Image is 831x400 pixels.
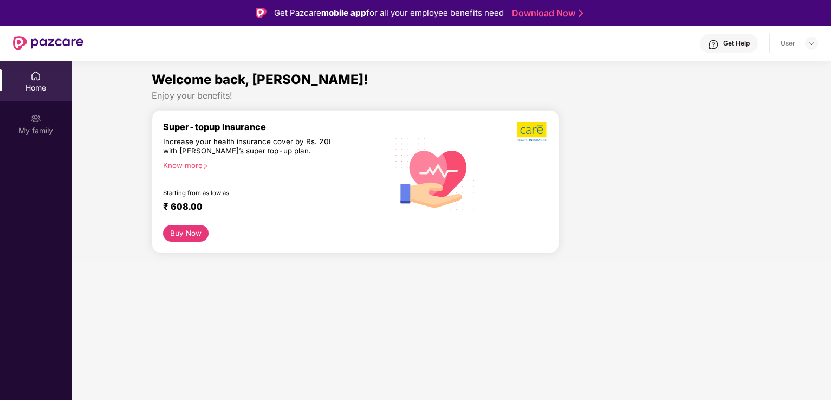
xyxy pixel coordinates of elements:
img: b5dec4f62d2307b9de63beb79f102df3.png [517,121,548,142]
span: right [203,163,209,169]
img: svg+xml;base64,PHN2ZyBpZD0iSG9tZSIgeG1sbnM9Imh0dHA6Ly93d3cudzMub3JnLzIwMDAvc3ZnIiB3aWR0aD0iMjAiIG... [30,70,41,81]
img: Logo [256,8,267,18]
div: User [781,39,795,48]
img: svg+xml;base64,PHN2ZyBpZD0iSGVscC0zMngzMiIgeG1sbnM9Imh0dHA6Ly93d3cudzMub3JnLzIwMDAvc3ZnIiB3aWR0aD... [708,39,719,50]
button: Buy Now [163,225,209,242]
img: svg+xml;base64,PHN2ZyB3aWR0aD0iMjAiIGhlaWdodD0iMjAiIHZpZXdCb3g9IjAgMCAyMCAyMCIgZmlsbD0ibm9uZSIgeG... [30,113,41,124]
div: Starting from as low as [163,189,341,197]
div: Enjoy your benefits! [152,90,751,101]
img: svg+xml;base64,PHN2ZyB4bWxucz0iaHR0cDovL3d3dy53My5vcmcvMjAwMC9zdmciIHhtbG5zOnhsaW5rPSJodHRwOi8vd3... [387,124,484,222]
img: Stroke [579,8,583,19]
img: svg+xml;base64,PHN2ZyBpZD0iRHJvcGRvd24tMzJ4MzIiIHhtbG5zPSJodHRwOi8vd3d3LnczLm9yZy8yMDAwL3N2ZyIgd2... [807,39,816,48]
div: Increase your health insurance cover by Rs. 20L with [PERSON_NAME]’s super top-up plan. [163,137,341,157]
div: Know more [163,161,381,169]
div: Get Pazcare for all your employee benefits need [274,7,504,20]
a: Download Now [512,8,580,19]
div: Super-topup Insurance [163,121,387,132]
strong: mobile app [321,8,366,18]
div: ₹ 608.00 [163,201,376,214]
div: Get Help [723,39,750,48]
img: New Pazcare Logo [13,36,83,50]
span: Welcome back, [PERSON_NAME]! [152,72,368,87]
